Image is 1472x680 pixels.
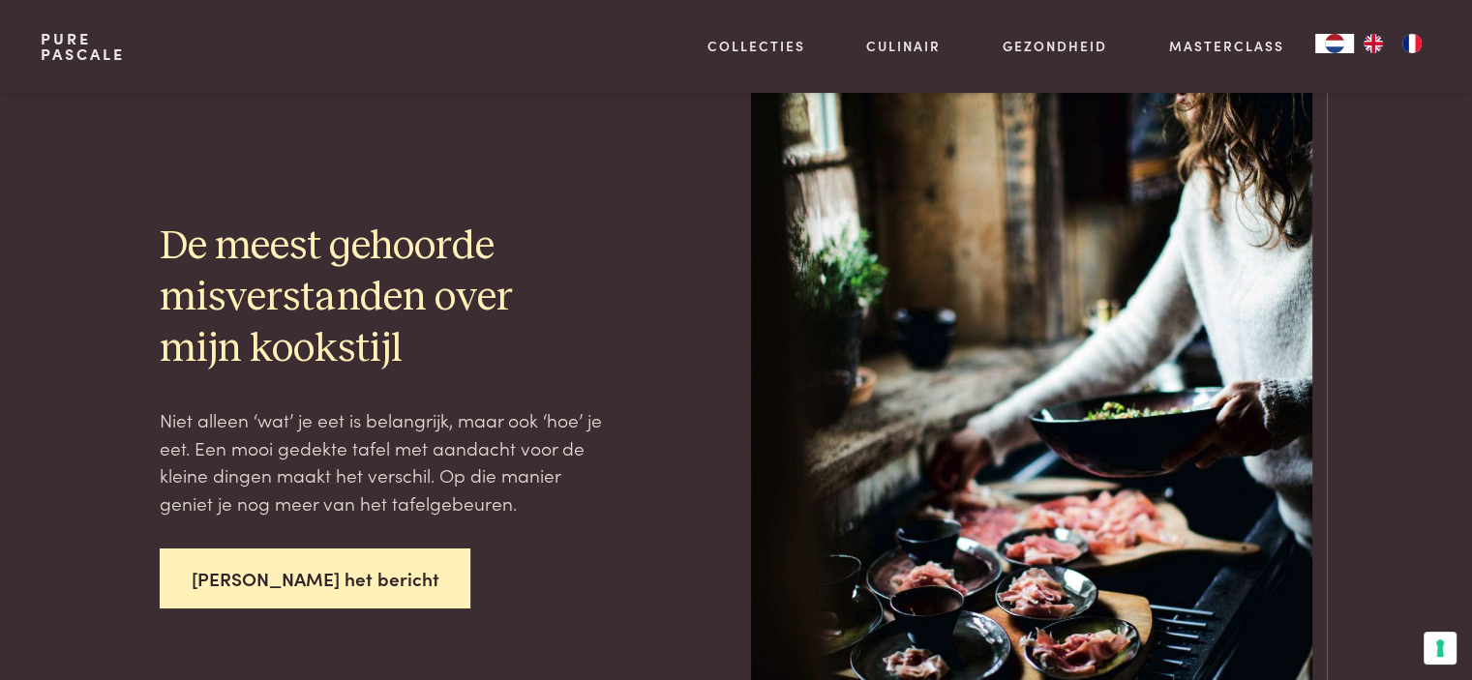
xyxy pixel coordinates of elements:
[866,36,941,56] a: Culinair
[1315,34,1354,53] div: Language
[41,31,125,62] a: PurePascale
[1169,36,1284,56] a: Masterclass
[707,36,805,56] a: Collecties
[1003,36,1107,56] a: Gezondheid
[1424,632,1457,665] button: Uw voorkeuren voor toestemming voor trackingtechnologieën
[1393,34,1431,53] a: FR
[160,548,471,609] a: [PERSON_NAME] het bericht
[1354,34,1431,53] ul: Language list
[1315,34,1431,53] aside: Language selected: Nederlands
[160,222,603,375] h2: De meest gehoorde misverstanden over mijn kookstijl
[1315,34,1354,53] a: NL
[160,406,603,517] p: Niet alleen ‘wat’ je eet is belangrijk, maar ook ‘hoe’ je eet. Een mooi gedekte tafel met aandach...
[1354,34,1393,53] a: EN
